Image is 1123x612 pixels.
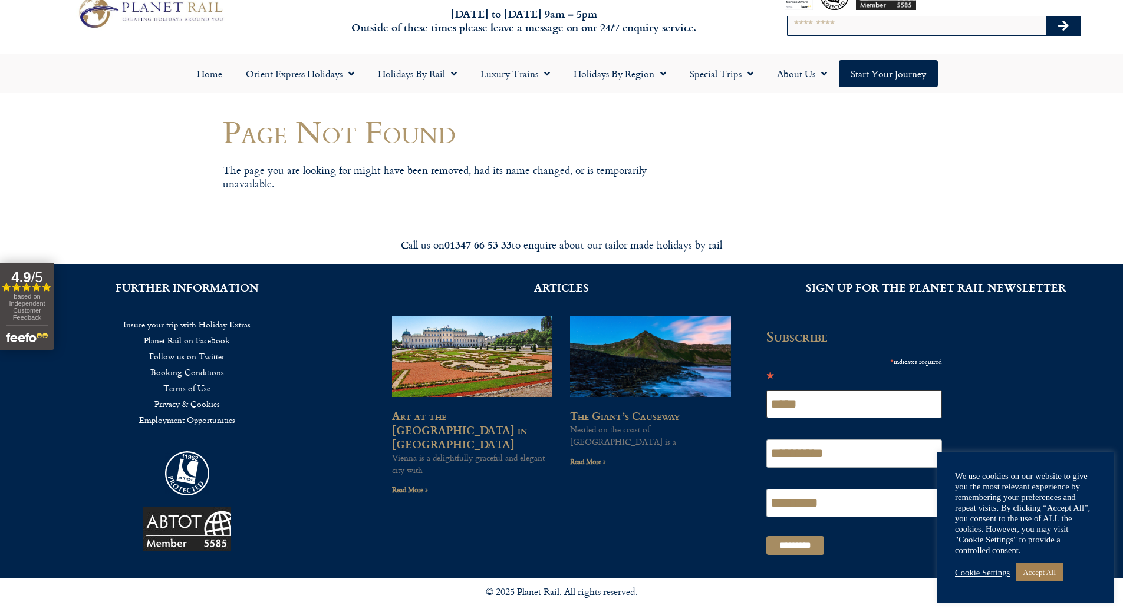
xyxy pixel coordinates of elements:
a: Read more about The Giant’s Causeway [570,456,606,467]
a: Booking Conditions [18,364,357,380]
a: Terms of Use [18,380,357,396]
img: ABTOT Black logo 5585 (002) [143,507,231,551]
img: atol_logo-1 [165,451,209,495]
a: The Giant’s Causeway [570,408,680,424]
a: About Us [765,60,839,87]
button: Search [1046,16,1081,35]
a: Employment Opportunities [18,412,357,428]
a: Accept All [1016,563,1063,581]
a: Luxury Trains [469,60,562,87]
p: Vienna is a delightfully graceful and elegant city with [392,451,552,476]
h2: Subscribe [766,328,949,345]
p: Nestled on the coast of [GEOGRAPHIC_DATA] is a [570,423,731,448]
div: Call us on to enquire about our tailor made holidays by rail [232,238,892,252]
a: Art at the [GEOGRAPHIC_DATA] in [GEOGRAPHIC_DATA] [392,408,527,452]
a: Special Trips [678,60,765,87]
nav: Menu [6,60,1117,87]
a: Start your Journey [839,60,938,87]
p: The page you are looking for might have been removed, had its name changed, or is temporarily una... [223,163,665,191]
a: Holidays by Region [562,60,678,87]
div: We use cookies on our website to give you the most relevant experience by remembering your prefer... [955,471,1096,555]
p: © 2025 Planet Rail. All rights reserved. [226,584,898,600]
a: Cookie Settings [955,567,1010,578]
a: Home [185,60,234,87]
h2: FURTHER INFORMATION [18,282,357,293]
a: Read more about Art at the Belvedere Palace in Vienna [392,484,428,495]
a: Orient Express Holidays [234,60,366,87]
a: Insure your trip with Holiday Extras [18,316,357,332]
a: Holidays by Rail [366,60,469,87]
nav: Menu [18,316,357,428]
h6: [DATE] to [DATE] 9am – 5pm Outside of these times please leave a message on our 24/7 enquiry serv... [302,7,746,35]
h1: Page Not Found [223,114,665,149]
h2: SIGN UP FOR THE PLANET RAIL NEWSLETTER [766,282,1105,293]
strong: 01347 66 53 33 [444,237,512,252]
h2: ARTICLES [392,282,731,293]
a: Follow us on Twitter [18,348,357,364]
div: indicates required [766,353,942,368]
a: Planet Rail on Facebook [18,332,357,348]
a: Privacy & Cookies [18,396,357,412]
